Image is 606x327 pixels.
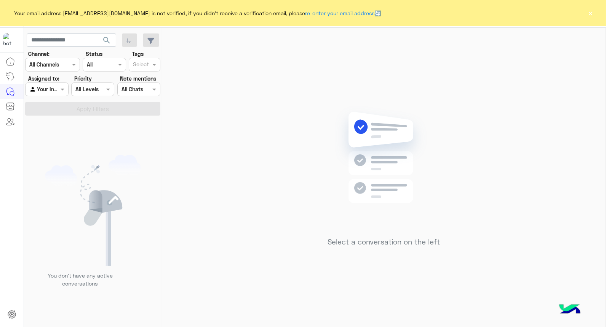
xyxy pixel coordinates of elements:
span: search [102,36,111,45]
div: Select [132,60,149,70]
button: Apply Filters [25,102,160,116]
button: × [587,9,595,17]
h5: Select a conversation on the left [328,238,440,246]
label: Status [86,50,102,58]
label: Priority [74,75,92,83]
p: You don’t have any active conversations [42,271,118,288]
label: Note mentions [120,75,156,83]
label: Assigned to: [28,75,59,83]
label: Tags [132,50,144,58]
a: re-enter your email address [305,10,375,16]
img: hulul-logo.png [556,297,583,323]
img: 1403182699927242 [3,33,17,47]
img: empty users [45,155,141,266]
button: search [98,33,116,50]
img: no messages [329,106,439,232]
label: Channel: [28,50,50,58]
span: Your email address [EMAIL_ADDRESS][DOMAIN_NAME] is not verified, if you didn't receive a verifica... [14,9,381,17]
